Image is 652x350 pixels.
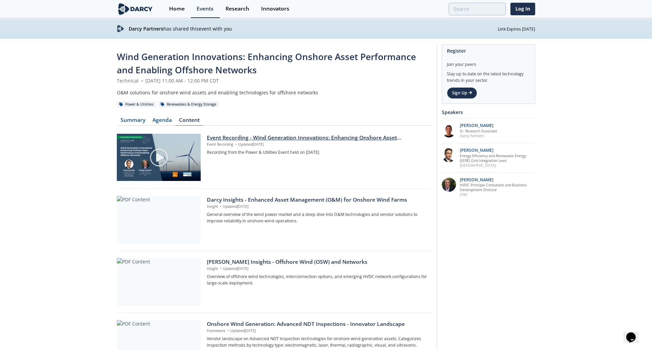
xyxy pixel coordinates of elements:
[117,196,432,243] a: PDF Content Darcy Insights - Enhanced Asset Management (O&M) for Onshore Wind Farms Insight •Upda...
[460,148,532,153] p: [PERSON_NAME]
[510,3,535,15] a: Log In
[158,102,219,108] div: Renewables & Energy Storage
[207,266,427,272] p: Insight Updated [DATE]
[207,142,427,147] p: Event Recording Updated [DATE]
[117,134,201,181] img: Video Content
[175,117,203,126] a: Content
[460,192,532,197] p: DNV
[207,149,427,155] p: Recording from the Power & Utilities Event held on [DATE]
[460,123,497,128] p: [PERSON_NAME]
[207,196,427,204] div: Darcy Insights - Enhanced Asset Management (O&M) for Onshore Wind Farms
[447,68,530,84] div: Stay up to date on the latest technology trends in your sector.
[447,57,530,68] div: Join your peers
[207,134,427,142] div: Event Recording - Wind Generation Innovations: Enhancing Onshore Asset Performance and Enabling O...
[460,163,532,168] p: [GEOGRAPHIC_DATA]
[117,134,432,181] a: Video Content Event Recording - Wind Generation Innovations: Enhancing Onshore Asset Performance ...
[207,211,427,224] p: General overview of the wind power market and a deep dive into O&M technologies and vendor soluti...
[117,25,124,32] img: darcy-logo.svg
[460,129,497,133] p: Sr. Research Associate
[498,25,535,32] div: Link Expires [DATE]
[197,6,214,12] div: Events
[117,117,149,126] a: Summary
[442,148,456,162] img: 76c95a87-c68e-4104-8137-f842964b9bbb
[442,106,535,118] div: Speakers
[207,258,427,266] div: [PERSON_NAME] Insights - Offshore Wind (OSW) and Networks
[207,204,427,209] p: Insight Updated [DATE]
[219,204,223,209] span: •
[460,183,532,192] p: HVDC Principal Consultant and Business Development Director
[140,77,144,84] span: •
[117,258,432,306] a: PDF Content [PERSON_NAME] Insights - Offshore Wind (OSW) and Networks Insight •Updated[DATE] Over...
[117,51,416,76] span: Wind Generation Innovations: Enhancing Onshore Asset Performance and Enabling Offshore Networks
[623,323,645,343] iframe: chat widget
[117,77,432,84] div: Technical [DATE] 11:00 AM - 12:00 PM CDT
[227,328,230,333] span: •
[460,178,532,182] p: [PERSON_NAME]
[207,320,427,328] div: Onshore Wind Generation: Advanced NDT Inspections - Innovator Landscape
[117,102,156,108] div: Power & Utilities
[207,328,427,334] p: Framework Updated [DATE]
[442,178,456,192] img: a7c90837-2c3a-4a26-86b5-b32fe3f4a414
[117,89,432,96] div: O&M solutions for onshore wind assets and enabling technologies for offshore networks
[234,142,238,147] span: •
[219,266,223,271] span: •
[449,3,506,15] input: Advanced Search
[442,123,456,137] img: 26c34c91-05b5-44cd-9eb8-fbe8adb38672
[169,6,185,12] div: Home
[447,45,530,57] div: Register
[225,6,249,12] div: Research
[129,25,163,32] strong: Darcy Partners
[261,6,289,12] div: Innovators
[460,133,497,138] p: Darcy Partners
[207,274,427,286] p: Overview of offshore wind technologies, interconnection options, and emerging HVDC network config...
[207,336,427,348] p: Vendor landscape on Advanced NDT inspection technologies for onshore wind generation assets. Cate...
[149,117,175,126] a: Agenda
[129,25,498,32] p: has shared this event with you
[460,153,532,163] p: Energy Efficiency and Renewable Energy (EERE) Grid Integration Lead
[117,3,154,15] img: logo-wide.svg
[149,148,168,167] img: play-chapters-gray.svg
[447,87,477,99] a: Sign Up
